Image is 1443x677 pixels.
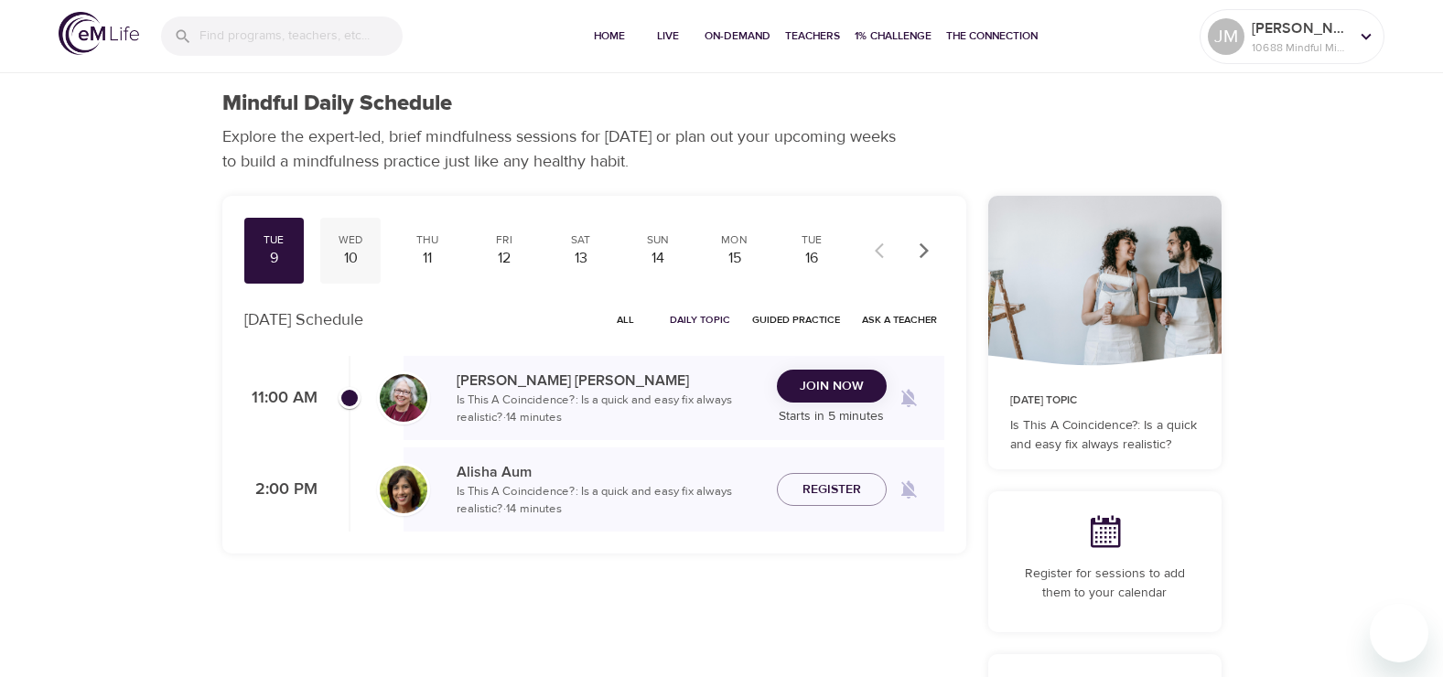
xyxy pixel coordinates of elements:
div: Thu [404,232,450,248]
p: Is This A Coincidence?: Is a quick and easy fix always realistic? · 14 minutes [457,483,762,519]
button: Register [777,473,887,507]
span: Remind me when a class goes live every Tuesday at 2:00 PM [887,467,931,511]
div: 15 [712,248,758,269]
div: Wed [328,232,373,248]
span: On-Demand [705,27,770,46]
p: [PERSON_NAME] [PERSON_NAME] [457,370,762,392]
h1: Mindful Daily Schedule [222,91,452,117]
span: The Connection [946,27,1038,46]
span: 1% Challenge [855,27,931,46]
div: 12 [481,248,527,269]
input: Find programs, teachers, etc... [199,16,403,56]
p: Is This A Coincidence?: Is a quick and easy fix always realistic? [1010,416,1200,455]
p: Starts in 5 minutes [777,407,887,426]
p: Alisha Aum [457,461,762,483]
div: 14 [635,248,681,269]
span: Remind me when a class goes live every Tuesday at 11:00 AM [887,376,931,420]
div: Tue [252,232,297,248]
button: Daily Topic [662,306,738,334]
span: Guided Practice [752,311,840,328]
span: Register [802,478,861,501]
div: Sun [635,232,681,248]
p: [PERSON_NAME] [1252,17,1349,39]
p: Register for sessions to add them to your calendar [1010,564,1200,603]
span: All [604,311,648,328]
div: Tue [789,232,835,248]
div: JM [1208,18,1244,55]
div: 16 [789,248,835,269]
span: Ask a Teacher [862,311,937,328]
button: Guided Practice [745,306,847,334]
p: 2:00 PM [244,478,318,502]
div: 13 [558,248,604,269]
button: All [597,306,655,334]
div: Sat [558,232,604,248]
span: Join Now [800,375,864,398]
p: 10688 Mindful Minutes [1252,39,1349,56]
span: Home [587,27,631,46]
img: Bernice_Moore_min.jpg [380,374,427,422]
span: Teachers [785,27,840,46]
p: [DATE] Schedule [244,307,363,332]
button: Join Now [777,370,887,403]
span: Live [646,27,690,46]
div: Fri [481,232,527,248]
p: Explore the expert-led, brief mindfulness sessions for [DATE] or plan out your upcoming weeks to ... [222,124,909,174]
div: 11 [404,248,450,269]
div: Mon [712,232,758,248]
div: 10 [328,248,373,269]
iframe: Button to launch messaging window [1370,604,1428,662]
span: Daily Topic [670,311,730,328]
img: logo [59,12,139,55]
p: Is This A Coincidence?: Is a quick and easy fix always realistic? · 14 minutes [457,392,762,427]
p: [DATE] Topic [1010,392,1200,409]
p: 11:00 AM [244,386,318,411]
img: Alisha%20Aum%208-9-21.jpg [380,466,427,513]
button: Ask a Teacher [855,306,944,334]
div: 9 [252,248,297,269]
